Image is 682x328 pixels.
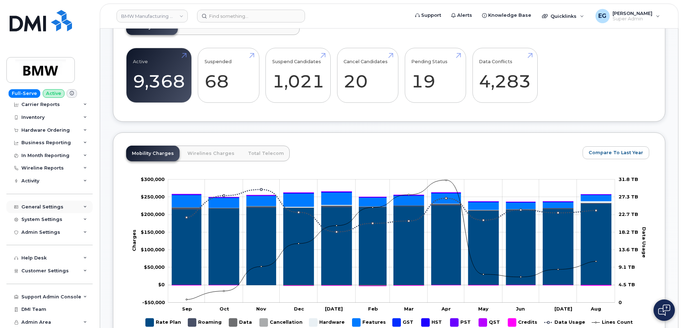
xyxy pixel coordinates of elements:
input: Find something... [197,10,305,22]
a: Suspended 68 [205,52,253,99]
tspan: 31.8 TB [619,176,638,182]
tspan: Oct [219,306,229,311]
tspan: 9.1 TB [619,264,635,270]
a: Mobility Charges [126,146,180,161]
a: Cancel Candidates 20 [343,52,392,99]
a: Suspend Candidates 1,021 [272,52,324,99]
tspan: Charges [131,229,137,251]
tspan: $0 [158,282,165,287]
tspan: Apr [441,306,451,311]
a: Total Telecom [242,146,290,161]
g: $0 [144,264,165,270]
tspan: Aug [590,306,601,311]
a: Wirelines Charges [182,146,240,161]
tspan: [DATE] [325,306,343,311]
a: Support [410,8,446,22]
g: $0 [141,194,165,200]
g: $0 [141,176,165,182]
a: Data Conflicts 4,283 [479,52,531,99]
tspan: $250,000 [141,194,165,200]
div: Quicklinks [537,9,589,23]
g: Features [172,192,611,210]
span: Knowledge Base [488,12,531,19]
a: Knowledge Base [477,8,536,22]
tspan: $100,000 [141,247,165,252]
tspan: Sep [182,306,192,311]
tspan: 22.7 TB [619,211,638,217]
span: Support [421,12,441,19]
tspan: 13.6 TB [619,247,638,252]
a: Alerts [446,8,477,22]
a: Pending Status 19 [411,52,459,99]
button: Compare To Last Year [583,146,649,159]
g: $0 [141,211,165,217]
span: [PERSON_NAME] [613,10,652,16]
tspan: Mar [404,306,414,311]
tspan: 27.3 TB [619,194,638,200]
span: Quicklinks [551,13,577,19]
span: Super Admin [613,16,652,22]
tspan: Jun [516,306,525,311]
tspan: $200,000 [141,211,165,217]
tspan: -$50,000 [142,299,165,305]
span: EG [598,12,606,20]
tspan: Feb [368,306,378,311]
tspan: 4.5 TB [619,282,635,287]
tspan: Nov [256,306,266,311]
span: Compare To Last Year [589,149,643,156]
tspan: May [478,306,489,311]
g: $0 [141,247,165,252]
tspan: [DATE] [554,306,572,311]
g: Rate Plan [172,203,611,285]
tspan: Data Usage [641,227,647,257]
tspan: $300,000 [141,176,165,182]
g: $0 [141,229,165,234]
tspan: $50,000 [144,264,165,270]
div: Eric Gonzalez [590,9,665,23]
tspan: 18.2 TB [619,229,638,234]
tspan: $150,000 [141,229,165,234]
a: Active 9,368 [133,52,185,99]
span: Alerts [457,12,472,19]
img: Open chat [658,304,670,316]
g: $0 [142,299,165,305]
tspan: Dec [294,306,304,311]
tspan: 0 [619,299,622,305]
a: BMW Manufacturing Co LLC [117,10,188,22]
